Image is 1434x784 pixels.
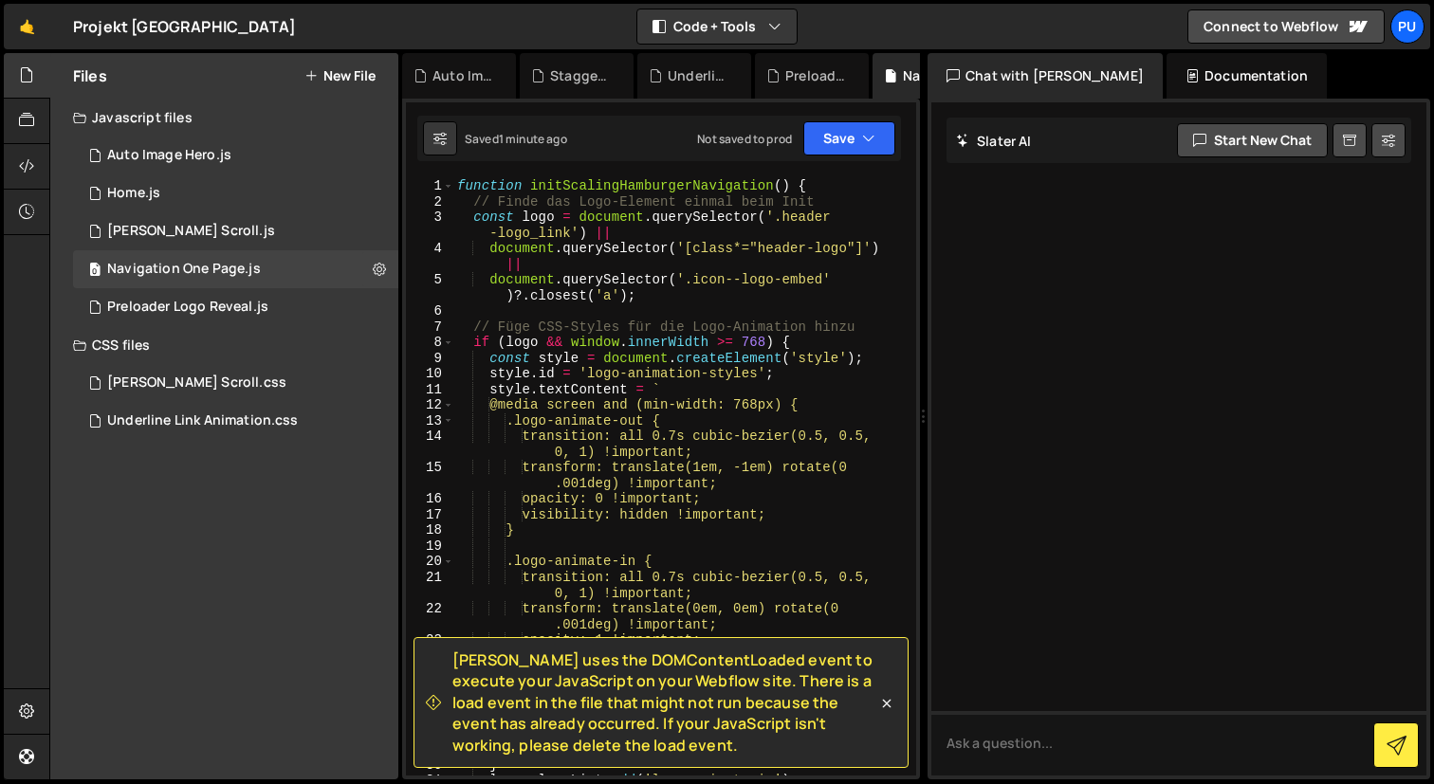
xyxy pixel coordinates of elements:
[406,319,454,336] div: 7
[73,212,398,250] div: 17253/47803.js
[73,15,296,38] div: Projekt [GEOGRAPHIC_DATA]
[406,632,454,648] div: 23
[107,185,160,202] div: Home.js
[406,601,454,632] div: 22
[406,335,454,351] div: 8
[50,99,398,137] div: Javascript files
[928,53,1163,99] div: Chat with [PERSON_NAME]
[406,741,454,757] div: 29
[668,66,728,85] div: Underline Link Animation.css
[406,382,454,398] div: 11
[73,137,398,174] div: 17253/47919.js
[89,264,101,279] span: 0
[406,757,454,774] div: 30
[107,299,268,316] div: Preloader Logo Reveal.js
[1390,9,1425,44] a: Pu
[406,413,454,429] div: 13
[406,351,454,367] div: 9
[406,272,454,303] div: 5
[785,66,846,85] div: Preloader Logo Reveal.js
[406,695,454,711] div: 27
[406,460,454,491] div: 15
[903,66,964,85] div: Navigation One Page.js
[107,261,261,278] div: Navigation One Page.js
[406,664,454,680] div: 25
[1187,9,1385,44] a: Connect to Webflow
[1177,123,1328,157] button: Start new chat
[406,366,454,382] div: 10
[406,710,454,741] div: 28
[73,288,398,326] div: 17253/47805.js
[452,649,877,756] span: [PERSON_NAME] uses the DOMContentLoaded event to execute your JavaScript on your Webflow site. Th...
[406,507,454,523] div: 17
[406,210,454,241] div: 3
[499,131,567,147] div: 1 minute ago
[406,570,454,601] div: 21
[73,402,398,440] div: 17253/47807.css
[107,374,286,392] div: [PERSON_NAME] Scroll.css
[73,364,398,402] div: 17253/47806.css
[406,397,454,413] div: 12
[406,554,454,570] div: 20
[50,326,398,364] div: CSS files
[637,9,797,44] button: Code + Tools
[4,4,50,49] a: 🤙
[304,68,376,83] button: New File
[107,412,298,429] div: Underline Link Animation.css
[803,121,895,155] button: Save
[550,66,611,85] div: Staggering Button.js
[73,65,107,86] h2: Files
[406,194,454,210] div: 2
[73,250,398,288] div: 17253/47804.js
[406,647,454,664] div: 24
[406,491,454,507] div: 16
[1167,53,1327,99] div: Documentation
[406,428,454,460] div: 14
[406,522,454,538] div: 18
[406,538,454,555] div: 19
[107,147,231,164] div: Auto Image Hero.js
[406,241,454,272] div: 4
[465,131,567,147] div: Saved
[697,131,792,147] div: Not saved to prod
[432,66,493,85] div: Auto Image Hero.js
[406,178,454,194] div: 1
[107,223,275,240] div: [PERSON_NAME] Scroll.js
[406,679,454,695] div: 26
[956,132,1032,150] h2: Slater AI
[73,174,398,212] div: 17253/47751.js
[406,303,454,319] div: 6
